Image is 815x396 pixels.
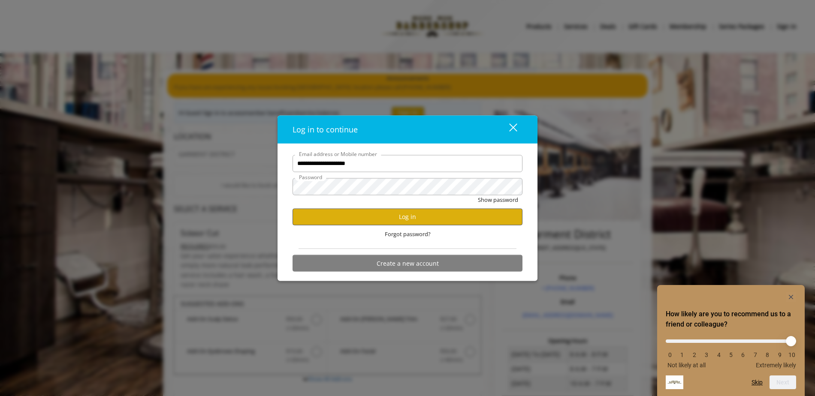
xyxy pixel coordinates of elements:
[499,123,516,136] div: close dialog
[666,351,674,358] li: 0
[788,351,796,358] li: 10
[293,124,358,134] span: Log in to continue
[763,351,772,358] li: 8
[756,362,796,369] span: Extremely likely
[786,292,796,302] button: Hide survey
[776,351,784,358] li: 9
[293,155,522,172] input: Email address or Mobile number
[295,150,381,158] label: Email address or Mobile number
[739,351,747,358] li: 6
[293,208,522,225] button: Log in
[727,351,735,358] li: 5
[295,173,326,181] label: Password
[666,309,796,330] h2: How likely are you to recommend us to a friend or colleague? Select an option from 0 to 10, with ...
[666,292,796,389] div: How likely are you to recommend us to a friend or colleague? Select an option from 0 to 10, with ...
[293,255,522,272] button: Create a new account
[478,195,518,204] button: Show password
[715,351,723,358] li: 4
[667,362,706,369] span: Not likely at all
[770,375,796,389] button: Next question
[752,379,763,386] button: Skip
[702,351,711,358] li: 3
[666,333,796,369] div: How likely are you to recommend us to a friend or colleague? Select an option from 0 to 10, with ...
[751,351,760,358] li: 7
[493,120,522,138] button: close dialog
[385,229,431,238] span: Forgot password?
[690,351,699,358] li: 2
[293,178,522,195] input: Password
[678,351,686,358] li: 1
